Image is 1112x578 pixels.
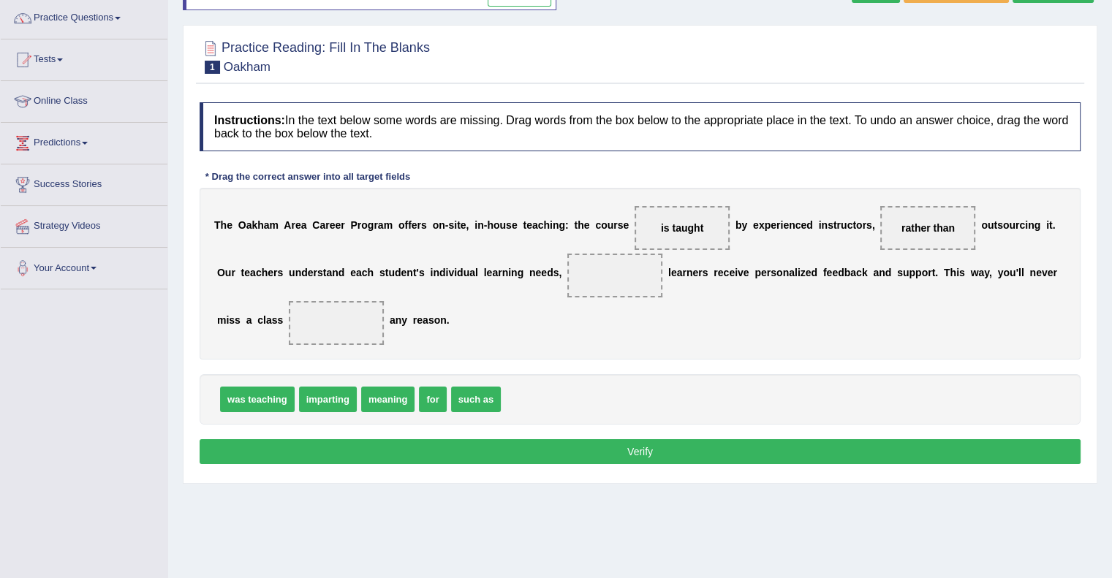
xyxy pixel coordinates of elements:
b: s [553,267,559,278]
b: r [928,267,931,278]
b: i [508,267,511,278]
b: e [295,219,301,231]
b: r [325,219,329,231]
b: p [765,219,771,231]
b: t [994,219,997,231]
b: s [317,267,323,278]
b: e [718,267,724,278]
b: c [856,267,862,278]
b: e [729,267,735,278]
b: e [753,219,759,231]
b: e [401,267,406,278]
b: p [915,267,922,278]
b: e [412,219,417,231]
b: h [221,219,227,231]
b: - [445,219,449,231]
b: i [780,219,783,231]
b: a [978,267,984,278]
b: s [959,267,965,278]
b: e [308,267,314,278]
b: u [1009,219,1015,231]
b: r [1053,267,1056,278]
b: n [433,267,439,278]
b: T [944,267,950,278]
b: r [273,267,277,278]
b: h [368,267,374,278]
b: s [771,267,776,278]
b: z [801,267,806,278]
b: g [559,219,565,231]
b: P [350,219,357,231]
b: s [229,314,235,326]
b: l [484,267,487,278]
b: r [291,219,295,231]
b: f [408,219,412,231]
b: t [1049,219,1053,231]
b: e [832,267,838,278]
b: a [319,219,325,231]
b: s [419,267,425,278]
b: Instructions: [214,114,285,126]
b: s [448,219,454,231]
b: v [1042,267,1048,278]
b: n [821,219,828,231]
b: s [272,314,278,326]
b: t [574,219,578,231]
b: e [826,267,832,278]
b: i [1046,219,1049,231]
b: d [885,267,892,278]
b: e [541,267,547,278]
a: Success Stories [1,164,167,201]
b: e [783,219,789,231]
b: o [398,219,405,231]
b: o [776,267,783,278]
b: r [231,267,235,278]
b: s [277,314,283,326]
b: i [819,219,822,231]
b: o [493,219,500,231]
b: n [529,267,536,278]
b: e [584,219,590,231]
b: d [439,267,446,278]
b: w [970,267,978,278]
b: O [238,219,246,231]
b: s [379,267,385,278]
b: u [1010,267,1016,278]
b: s [235,314,241,326]
b: e [1036,267,1042,278]
b: o [1003,267,1010,278]
a: Tests [1,39,167,76]
span: Drop target [880,206,975,250]
b: C [312,219,319,231]
b: r [613,219,617,231]
div: * Drag the correct answer into all target fields [200,170,416,183]
b: o [1003,219,1010,231]
b: n [396,314,402,326]
b: s [618,219,624,231]
b: a [789,267,795,278]
b: u [464,267,470,278]
b: d [547,267,553,278]
b: o [856,219,863,231]
b: a [532,219,538,231]
b: k [862,267,868,278]
b: o [601,219,608,231]
b: f [823,267,827,278]
b: r [498,267,502,278]
b: m [384,219,393,231]
b: y [741,219,747,231]
b: e [526,219,532,231]
b: e [744,267,749,278]
button: Verify [200,439,1081,464]
b: ' [417,267,419,278]
b: a [301,219,307,231]
b: u [388,267,395,278]
b: a [873,267,879,278]
b: : [565,219,569,231]
b: a [378,219,384,231]
b: e [417,314,423,326]
b: A [284,219,291,231]
b: c [362,267,368,278]
b: l [475,267,478,278]
b: a [246,314,252,326]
